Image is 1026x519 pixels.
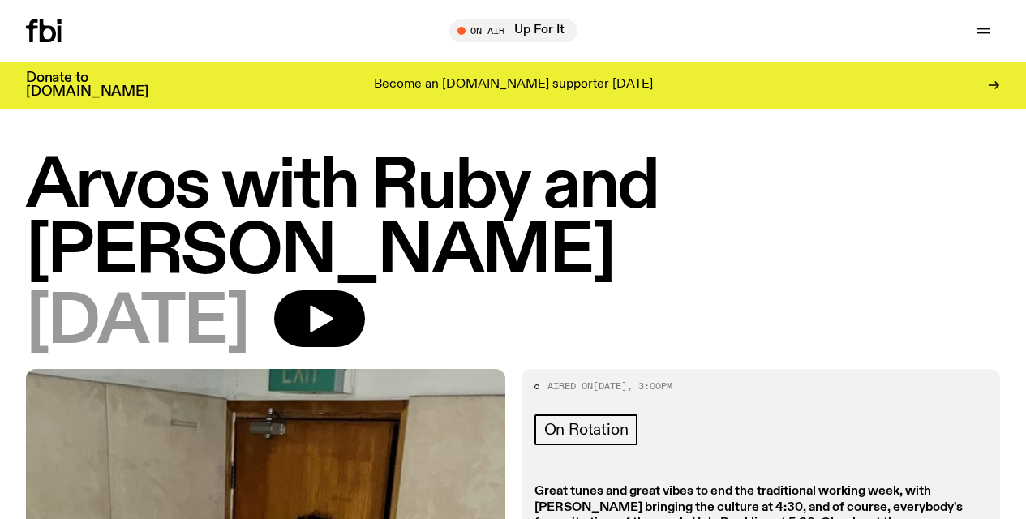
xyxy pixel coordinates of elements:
[449,19,577,42] button: On AirUp For It
[534,414,638,445] a: On Rotation
[374,78,653,92] p: Become an [DOMAIN_NAME] supporter [DATE]
[26,154,1000,285] h1: Arvos with Ruby and [PERSON_NAME]
[547,380,593,392] span: Aired on
[544,421,629,439] span: On Rotation
[26,290,248,356] span: [DATE]
[627,380,672,392] span: , 3:00pm
[593,380,627,392] span: [DATE]
[26,71,148,99] h3: Donate to [DOMAIN_NAME]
